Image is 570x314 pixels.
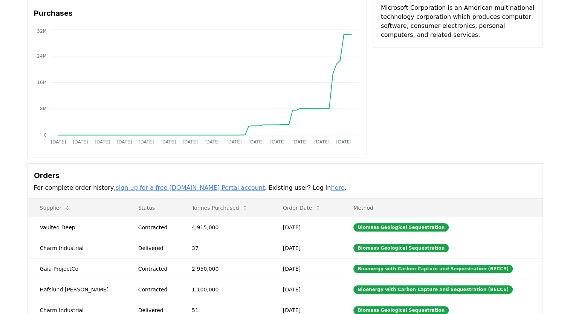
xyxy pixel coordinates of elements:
tspan: [DATE] [204,139,220,145]
td: [DATE] [271,217,342,238]
td: [DATE] [271,279,342,300]
div: Contracted [138,265,174,273]
td: Charm Industrial [28,238,126,258]
p: For complete order history, . Existing user? Log in . [34,183,536,192]
tspan: [DATE] [50,139,66,145]
tspan: [DATE] [138,139,154,145]
td: Vaulted Deep [28,217,126,238]
td: [DATE] [271,258,342,279]
tspan: [DATE] [116,139,132,145]
button: Tonnes Purchased [186,200,254,215]
td: [DATE] [271,238,342,258]
p: Method [347,204,536,212]
tspan: [DATE] [270,139,286,145]
td: Hafslund [PERSON_NAME] [28,279,126,300]
td: 37 [180,238,271,258]
tspan: [DATE] [336,139,351,145]
h3: Orders [34,170,536,181]
tspan: 32M [37,29,47,34]
p: Status [132,204,174,212]
tspan: 24M [37,53,47,59]
div: Biomass Geological Sequestration [353,223,449,232]
div: Contracted [138,224,174,231]
tspan: [DATE] [182,139,198,145]
td: 1,100,000 [180,279,271,300]
tspan: [DATE] [248,139,264,145]
tspan: 0 [44,133,47,138]
div: Delivered [138,244,174,252]
tspan: [DATE] [95,139,110,145]
div: Bioenergy with Carbon Capture and Sequestration (BECCS) [353,265,513,273]
button: Order Date [277,200,327,215]
h3: Purchases [34,8,361,19]
tspan: 8M [40,106,46,111]
td: 4,915,000 [180,217,271,238]
a: here [331,184,344,191]
tspan: [DATE] [292,139,308,145]
td: Gaia ProjectCo [28,258,126,279]
tspan: 16M [37,80,47,85]
div: Delivered [138,306,174,314]
tspan: [DATE] [160,139,176,145]
tspan: [DATE] [226,139,242,145]
div: Biomass Geological Sequestration [353,244,449,252]
a: sign up for a free [DOMAIN_NAME] Portal account [116,184,265,191]
div: Contracted [138,286,174,293]
button: Supplier [34,200,77,215]
tspan: [DATE] [72,139,88,145]
div: Bioenergy with Carbon Capture and Sequestration (BECCS) [353,285,513,294]
p: Microsoft Corporation is an American multinational technology corporation which produces computer... [381,3,535,40]
tspan: [DATE] [314,139,330,145]
td: 2,950,000 [180,258,271,279]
